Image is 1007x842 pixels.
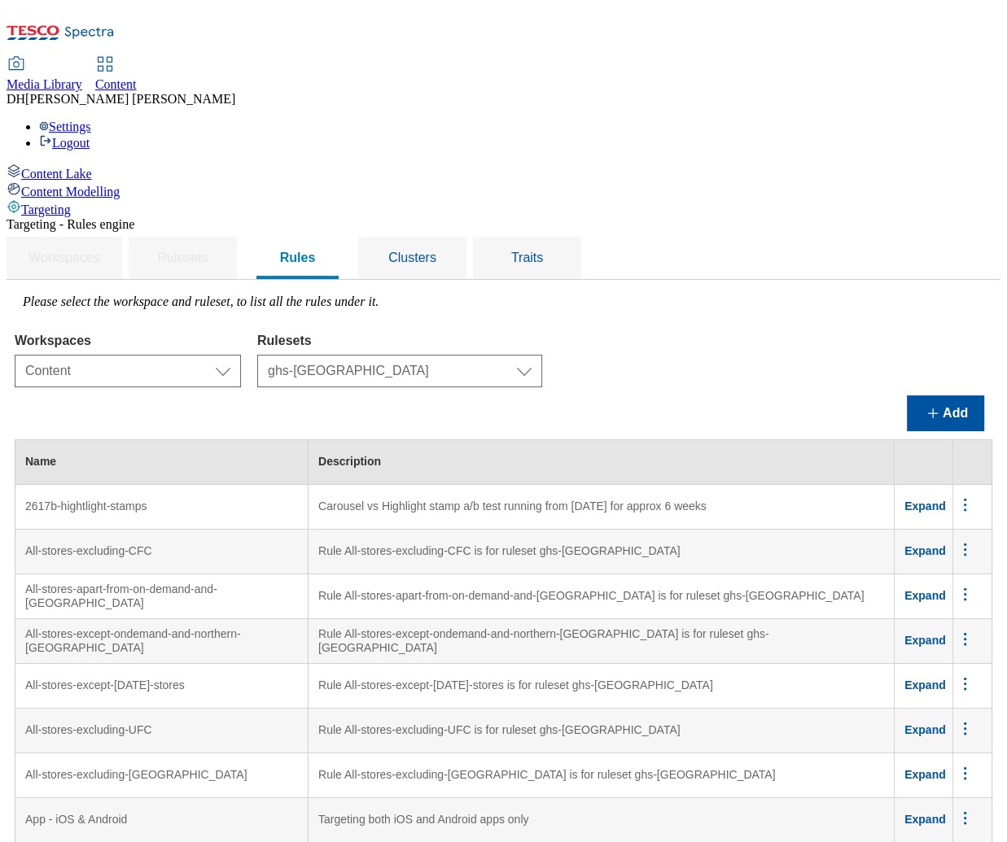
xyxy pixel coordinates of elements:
span: [PERSON_NAME] [PERSON_NAME] [25,92,235,106]
td: All-stores-excluding-[GEOGRAPHIC_DATA] [15,753,309,798]
label: Rulesets [257,334,542,348]
span: Content Modelling [21,185,120,199]
td: All-stores-except-[DATE]-stores [15,664,309,709]
span: Expand [904,678,946,691]
span: Expand [904,723,946,736]
span: Clusters [388,251,436,264]
svg: menus [955,495,975,515]
a: Targeting [7,199,1000,217]
td: Rule All-stores-apart-from-on-demand-and-[GEOGRAPHIC_DATA] is for ruleset ghs-[GEOGRAPHIC_DATA] [309,574,895,619]
svg: menus [955,763,975,783]
a: Settings [39,120,91,133]
span: Media Library [7,77,82,91]
td: Rule All-stores-except-ondemand-and-northern-[GEOGRAPHIC_DATA] is for ruleset ghs-[GEOGRAPHIC_DATA] [309,619,895,664]
a: Logout [39,136,90,150]
td: Rule All-stores-excluding-[GEOGRAPHIC_DATA] is for ruleset ghs-[GEOGRAPHIC_DATA] [309,753,895,798]
span: Content Lake [21,167,92,181]
td: Carousel vs Highlight stamp a/b test running from [DATE] for approx 6 weeks [309,485,895,530]
span: Expand [904,544,946,557]
th: Description [309,440,895,485]
svg: menus [955,539,975,560]
span: Traits [511,251,543,264]
a: Media Library [7,58,82,92]
td: All-stores-apart-from-on-demand-and-[GEOGRAPHIC_DATA] [15,574,309,619]
td: Rule All-stores-excluding-CFC is for ruleset ghs-[GEOGRAPHIC_DATA] [309,530,895,574]
span: Rules [280,251,316,264]
span: Expand [904,768,946,781]
a: Content Lake [7,164,1000,181]
span: Expand [904,634,946,647]
span: Expand [904,589,946,602]
a: Content [95,58,137,92]
span: Expand [904,500,946,513]
td: Rule All-stores-excluding-UFC is for ruleset ghs-[GEOGRAPHIC_DATA] [309,709,895,753]
td: 2617b-hightlight-stamps [15,485,309,530]
label: Workspaces [15,334,241,348]
svg: menus [955,718,975,739]
span: Expand [904,813,946,826]
label: Please select the workspace and ruleset, to list all the rules under it. [23,294,379,308]
td: All-stores-excluding-UFC [15,709,309,753]
svg: menus [955,629,975,649]
span: DH [7,92,25,106]
span: Targeting [21,203,71,216]
a: Content Modelling [7,181,1000,199]
td: All-stores-except-ondemand-and-northern-[GEOGRAPHIC_DATA] [15,619,309,664]
svg: menus [955,808,975,828]
svg: menus [955,584,975,604]
td: All-stores-excluding-CFC [15,530,309,574]
svg: menus [955,674,975,694]
span: Content [95,77,137,91]
th: Name [15,440,309,485]
td: Rule All-stores-except-[DATE]-stores is for ruleset ghs-[GEOGRAPHIC_DATA] [309,664,895,709]
button: Add [907,395,984,431]
div: Targeting - Rules engine [7,217,1000,232]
